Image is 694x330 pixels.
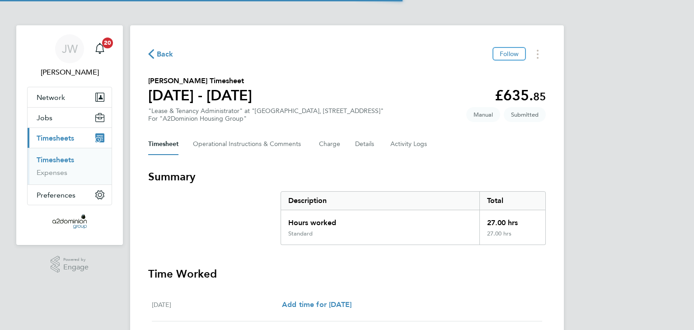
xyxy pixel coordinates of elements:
[28,128,112,148] button: Timesheets
[500,50,519,58] span: Follow
[28,87,112,107] button: Network
[37,168,67,177] a: Expenses
[152,299,282,310] div: [DATE]
[16,25,123,245] nav: Main navigation
[27,34,112,78] a: JW[PERSON_NAME]
[504,107,546,122] span: This timesheet is Submitted.
[51,256,89,273] a: Powered byEngage
[319,133,341,155] button: Charge
[37,156,74,164] a: Timesheets
[62,43,78,55] span: JW
[479,210,545,230] div: 27.00 hrs
[281,192,479,210] div: Description
[355,133,376,155] button: Details
[28,108,112,127] button: Jobs
[27,214,112,229] a: Go to home page
[282,300,352,309] span: Add time for [DATE]
[37,134,74,142] span: Timesheets
[148,133,178,155] button: Timesheet
[37,93,65,102] span: Network
[492,47,526,61] button: Follow
[148,107,384,123] div: "Lease & Tenancy Administrator" at "[GEOGRAPHIC_DATA], [STREET_ADDRESS]"
[27,67,112,78] span: Jack Whitehouse
[282,299,352,310] a: Add time for [DATE]
[148,170,546,184] h3: Summary
[288,230,313,237] div: Standard
[530,47,546,61] button: Timesheets Menu
[390,133,428,155] button: Activity Logs
[495,87,546,104] app-decimal: £635.
[148,115,384,123] div: For "A2Dominion Housing Group"
[63,264,89,271] span: Engage
[479,230,545,245] div: 27.00 hrs
[281,210,479,230] div: Hours worked
[52,214,86,229] img: a2dominion-logo-retina.png
[148,75,252,86] h2: [PERSON_NAME] Timesheet
[63,256,89,264] span: Powered by
[148,48,173,60] button: Back
[102,38,113,48] span: 20
[28,148,112,184] div: Timesheets
[466,107,500,122] span: This timesheet was manually created.
[479,192,545,210] div: Total
[193,133,305,155] button: Operational Instructions & Comments
[533,90,546,103] span: 85
[148,267,546,281] h3: Time Worked
[37,113,52,122] span: Jobs
[91,34,109,63] a: 20
[148,86,252,104] h1: [DATE] - [DATE]
[157,49,173,60] span: Back
[281,191,546,245] div: Summary
[37,191,75,199] span: Preferences
[28,185,112,205] button: Preferences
